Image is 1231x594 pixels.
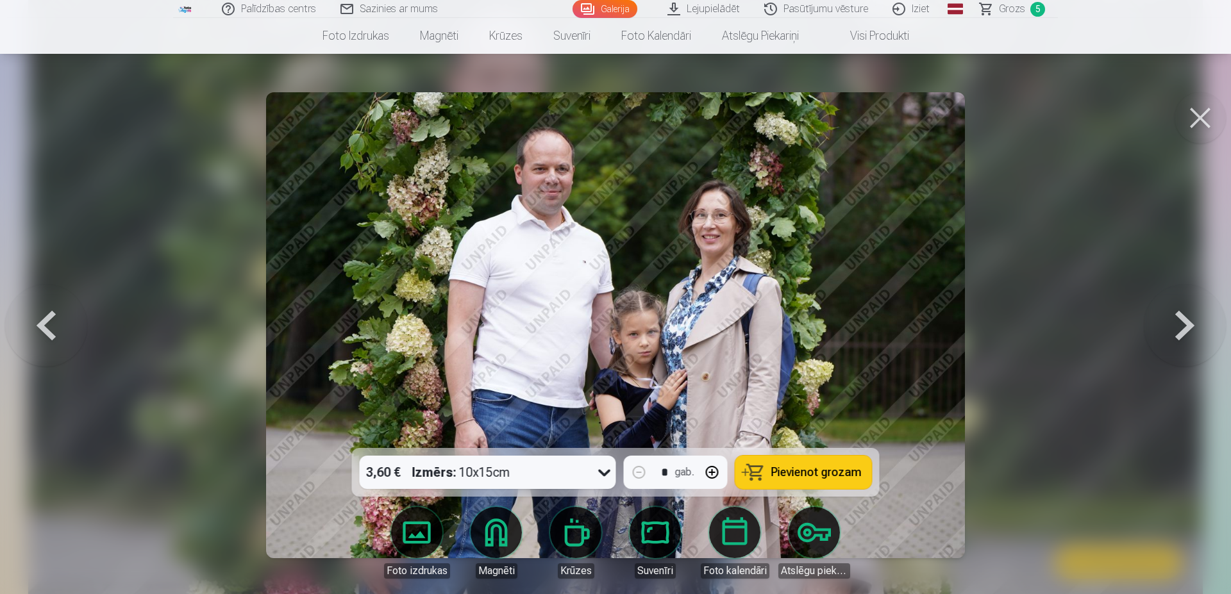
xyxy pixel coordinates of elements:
[814,18,925,54] a: Visi produkti
[540,507,612,579] a: Krūzes
[307,18,405,54] a: Foto izdrukas
[675,465,694,480] div: gab.
[558,563,594,579] div: Krūzes
[999,1,1025,17] span: Grozs
[619,507,691,579] a: Suvenīri
[778,507,850,579] a: Atslēgu piekariņi
[460,507,532,579] a: Magnēti
[635,563,676,579] div: Suvenīri
[699,507,771,579] a: Foto kalendāri
[701,563,769,579] div: Foto kalendāri
[381,507,453,579] a: Foto izdrukas
[412,463,456,481] strong: Izmērs :
[474,18,538,54] a: Krūzes
[707,18,814,54] a: Atslēgu piekariņi
[778,563,850,579] div: Atslēgu piekariņi
[735,456,872,489] button: Pievienot grozam
[538,18,606,54] a: Suvenīri
[476,563,517,579] div: Magnēti
[606,18,707,54] a: Foto kalendāri
[771,466,862,478] span: Pievienot grozam
[1030,2,1045,17] span: 5
[412,456,510,489] div: 10x15cm
[360,456,407,489] div: 3,60 €
[178,5,192,13] img: /fa3
[405,18,474,54] a: Magnēti
[384,563,450,579] div: Foto izdrukas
